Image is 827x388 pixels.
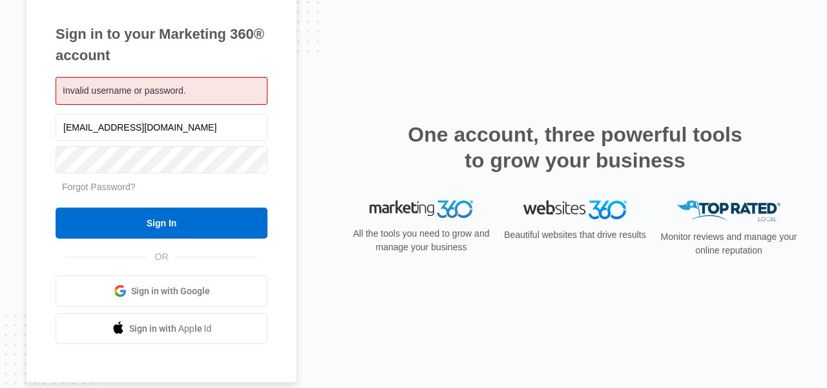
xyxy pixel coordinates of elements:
a: Forgot Password? [62,182,136,192]
p: Beautiful websites that drive results [503,228,647,242]
span: Invalid username or password. [63,85,186,96]
input: Email [56,114,267,141]
h2: One account, three powerful tools to grow your business [404,122,746,173]
input: Sign In [56,208,267,239]
span: Sign in with Google [131,285,210,298]
p: Monitor reviews and manage your online reputation [656,230,801,257]
img: Websites 360 [523,200,627,219]
img: Marketing 360 [370,200,473,219]
a: Sign in with Apple Id [56,313,267,344]
span: Sign in with Apple Id [129,322,212,336]
a: Sign in with Google [56,275,267,307]
span: OR [146,250,178,264]
h1: Sign in to your Marketing 360® account [56,23,267,66]
img: Top Rated Local [677,200,780,222]
p: All the tools you need to grow and manage your business [349,227,494,254]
